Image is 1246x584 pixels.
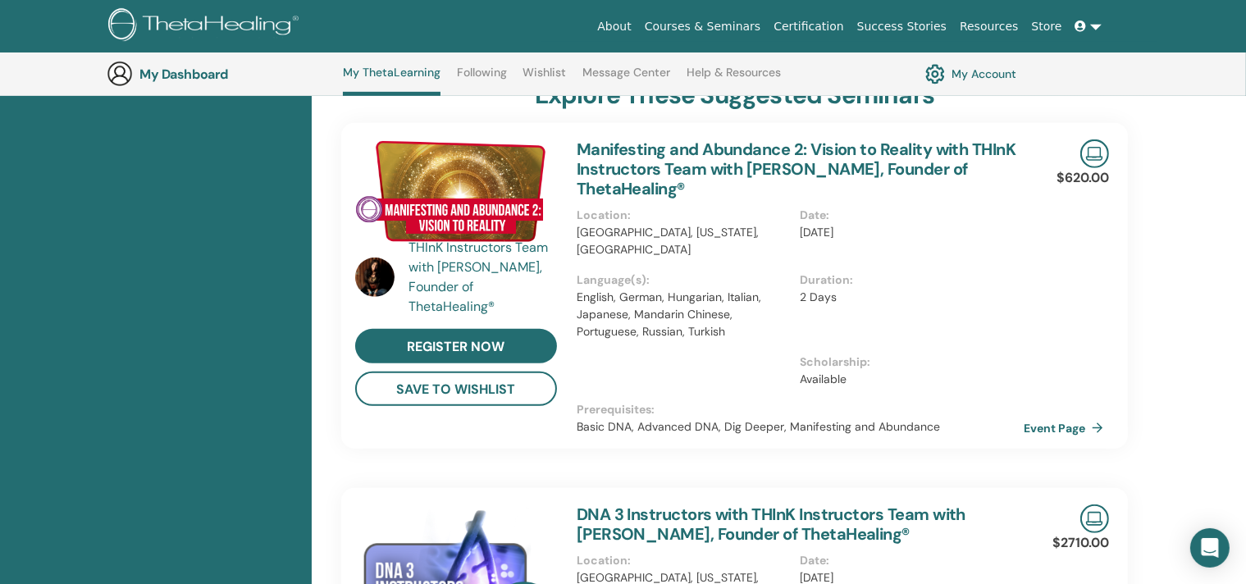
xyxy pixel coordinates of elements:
a: Following [457,66,507,92]
img: Manifesting and Abundance 2: Vision to Reality [355,139,557,243]
a: Success Stories [851,11,953,42]
a: register now [355,329,557,363]
span: register now [407,338,504,355]
a: My Account [925,60,1016,88]
p: Duration : [800,271,1014,289]
h3: explore these suggested seminars [535,80,934,110]
p: [GEOGRAPHIC_DATA], [US_STATE], [GEOGRAPHIC_DATA] [577,224,791,258]
a: Help & Resources [687,66,781,92]
a: Wishlist [523,66,567,92]
a: Message Center [582,66,670,92]
p: [DATE] [800,224,1014,241]
p: Date : [800,552,1014,569]
img: cog.svg [925,60,945,88]
img: default.jpg [355,258,395,297]
a: Courses & Seminars [638,11,768,42]
p: Scholarship : [800,354,1014,371]
a: Certification [767,11,850,42]
a: Event Page [1024,416,1110,440]
p: Language(s) : [577,271,791,289]
a: THInK Instructors Team with [PERSON_NAME], Founder of ThetaHealing® [408,238,560,317]
a: DNA 3 Instructors with THInK Instructors Team with [PERSON_NAME], Founder of ThetaHealing® [577,504,965,545]
p: $620.00 [1057,168,1109,188]
img: logo.png [108,8,304,45]
p: Available [800,371,1014,388]
img: Live Online Seminar [1080,139,1109,168]
button: save to wishlist [355,372,557,406]
p: Location : [577,207,791,224]
p: Basic DNA, Advanced DNA, Dig Deeper, Manifesting and Abundance [577,418,1024,436]
a: My ThetaLearning [343,66,440,96]
p: $2710.00 [1052,533,1109,553]
p: Date : [800,207,1014,224]
p: 2 Days [800,289,1014,306]
a: About [591,11,637,42]
a: Store [1025,11,1069,42]
div: Open Intercom Messenger [1190,528,1230,568]
p: Prerequisites : [577,401,1024,418]
p: English, German, Hungarian, Italian, Japanese, Mandarin Chinese, Portuguese, Russian, Turkish [577,289,791,340]
a: Resources [953,11,1025,42]
h3: My Dashboard [139,66,304,82]
a: Manifesting and Abundance 2: Vision to Reality with THInK Instructors Team with [PERSON_NAME], Fo... [577,139,1016,199]
img: Live Online Seminar [1080,504,1109,533]
p: Location : [577,552,791,569]
img: generic-user-icon.jpg [107,61,133,87]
